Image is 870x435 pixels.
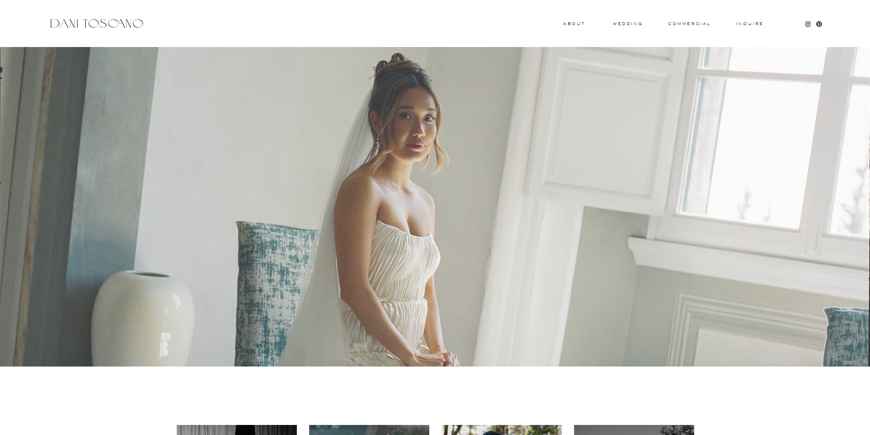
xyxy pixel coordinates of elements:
[613,22,643,25] a: wedding
[563,22,583,25] a: About
[668,22,710,26] a: commercial
[735,22,765,26] a: Inquire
